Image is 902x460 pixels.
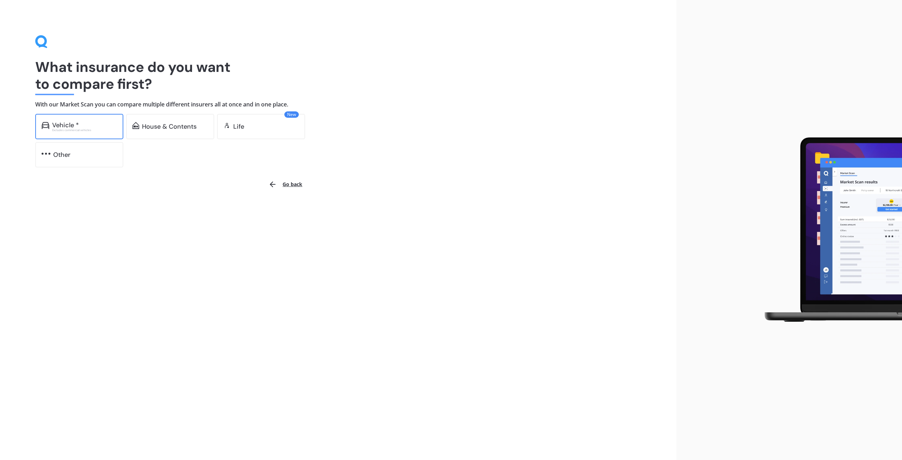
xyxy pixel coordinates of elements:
[53,151,70,158] div: Other
[35,59,641,92] h1: What insurance do you want to compare first?
[284,111,299,118] span: New
[42,150,50,157] img: other.81dba5aafe580aa69f38.svg
[52,129,117,131] div: Excludes commercial vehicles
[132,122,139,129] img: home-and-contents.b802091223b8502ef2dd.svg
[35,101,641,108] h4: With our Market Scan you can compare multiple different insurers all at once and in one place.
[142,123,197,130] div: House & Contents
[233,123,244,130] div: Life
[223,122,230,129] img: life.f720d6a2d7cdcd3ad642.svg
[42,122,49,129] img: car.f15378c7a67c060ca3f3.svg
[52,122,79,129] div: Vehicle *
[264,176,307,193] button: Go back
[754,133,902,327] img: laptop.webp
